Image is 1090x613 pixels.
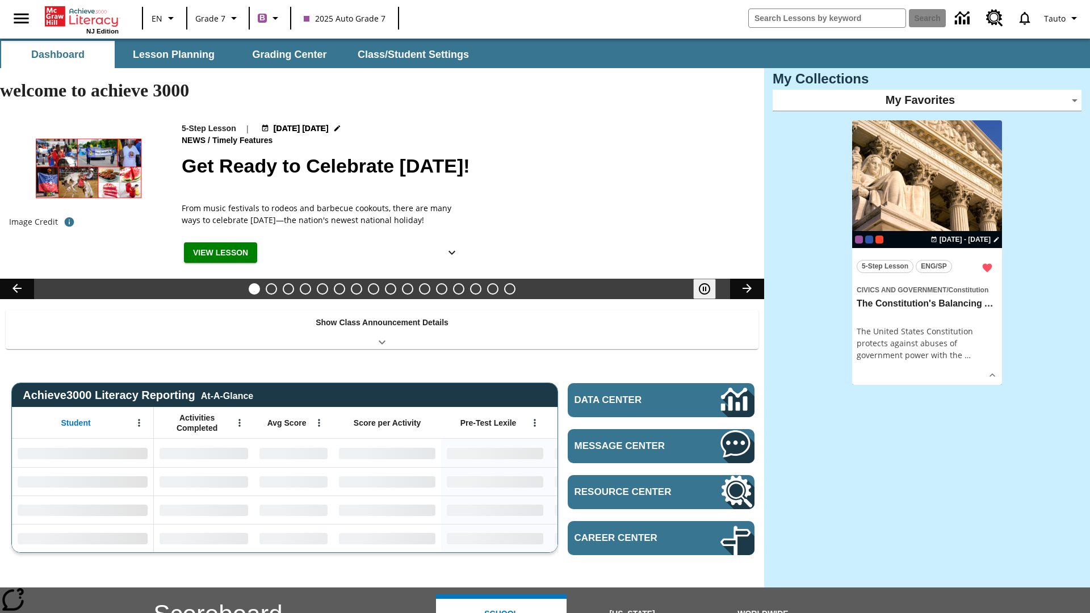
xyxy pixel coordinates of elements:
span: News [182,135,208,147]
div: From music festivals to rodeos and barbecue cookouts, there are many ways to celebrate [DATE]—the... [182,202,466,226]
div: Show Class Announcement Details [6,310,758,349]
a: Notifications [1010,3,1039,33]
h2: Get Ready to Celebrate Juneteenth! [182,152,751,180]
span: 2025 Auto Grade 7 [304,12,385,24]
button: Open side menu [5,2,38,35]
a: Message Center [568,429,754,463]
button: Slide 6 Private! Keep Out! [334,283,345,295]
div: No Data, [254,524,333,552]
button: Slide 10 Fashion Forward in Ancient Rome [402,283,413,295]
span: B [259,11,265,25]
span: / [208,136,210,145]
p: 5-Step Lesson [182,123,236,135]
div: No Data, [549,467,657,496]
button: Slide 16 Point of View [504,283,515,295]
div: No Data, [549,439,657,467]
button: Show Details [984,367,1001,384]
a: Career Center [568,521,754,555]
div: No Data, [154,524,254,552]
img: Photos of red foods and of people celebrating Juneteenth at parades, Opal's Walk, and at a rodeo. [9,123,168,212]
div: No Data, [154,496,254,524]
button: Show Details [441,242,463,263]
button: Aug 18 - Aug 18 Choose Dates [928,234,1002,245]
span: [DATE] - [DATE] [940,234,991,245]
button: Slide 7 The Last Homesteaders [351,283,362,295]
input: search field [749,9,905,27]
span: OL 2025 Auto Grade 8 [865,236,873,243]
div: No Data, [254,439,333,467]
button: ENG/SP [916,260,952,273]
span: | [245,123,250,135]
span: / [946,286,948,294]
button: Grading Center [233,41,346,68]
button: Slide 11 The Invasion of the Free CD [419,283,430,295]
span: Pre-Test Lexile [460,418,517,428]
span: Achieve3000 Literacy Reporting [23,389,253,402]
span: Civics and Government [857,286,946,294]
button: Slide 15 The Constitution's Balancing Act [487,283,498,295]
button: Slide 12 Mixed Practice: Citing Evidence [436,283,447,295]
span: ENG/SP [921,261,946,272]
span: Score per Activity [354,418,421,428]
a: Data Center [948,3,979,34]
button: Profile/Settings [1039,8,1085,28]
div: No Data, [254,496,333,524]
a: Resource Center, Will open in new tab [568,475,754,509]
div: No Data, [549,496,657,524]
span: Test 1 [875,236,883,243]
div: Pause [693,279,727,299]
div: Home [45,4,119,35]
button: Slide 13 Pre-release lesson [453,283,464,295]
span: Career Center [575,532,686,544]
a: Data Center [568,383,754,417]
button: Class/Student Settings [349,41,478,68]
div: The United States Constitution protects against abuses of government power with the [857,325,997,361]
div: At-A-Glance [201,389,253,401]
a: Home [45,5,119,28]
button: Pause [693,279,716,299]
button: Slide 3 Free Returns: A Gain or a Drain? [283,283,294,295]
div: No Data, [154,439,254,467]
button: Open Menu [131,414,148,431]
span: Activities Completed [160,413,234,433]
button: Lesson carousel, Next [730,279,764,299]
span: 5-Step Lesson [862,261,908,272]
h3: The Constitution's Balancing Act [857,298,997,310]
span: Tauto [1044,12,1066,24]
button: Slide 8 Solar Power to the People [368,283,379,295]
span: Data Center [575,394,682,406]
span: Constitution [949,286,989,294]
span: Topic: Civics and Government/Constitution [857,283,997,296]
p: Image Credit [9,216,58,228]
div: No Data, [154,467,254,496]
button: Open Menu [231,414,248,431]
button: View Lesson [184,242,257,263]
button: Language: EN, Select a language [146,8,183,28]
button: Lesson Planning [117,41,230,68]
button: Jul 17 - Jun 30 Choose Dates [259,123,343,135]
button: Slide 5 Cruise Ships: Making Waves [317,283,328,295]
button: Boost Class color is purple. Change class color [253,8,287,28]
button: Remove from Favorites [977,258,997,278]
button: 5-Step Lesson [857,260,913,273]
span: Timely Features [212,135,275,147]
h3: My Collections [773,71,1081,87]
button: Slide 4 Time for Moon Rules? [300,283,311,295]
button: Grade: Grade 7, Select a grade [191,8,245,28]
button: Dashboard [1,41,115,68]
div: No Data, [254,467,333,496]
div: My Favorites [773,90,1081,111]
span: Avg Score [267,418,307,428]
button: Slide 14 Career Lesson [470,283,481,295]
span: Resource Center [575,486,686,498]
div: Current Class [855,236,863,243]
span: NJ Edition [86,28,119,35]
span: EN [152,12,162,24]
span: From music festivals to rodeos and barbecue cookouts, there are many ways to celebrate Juneteenth... [182,202,466,226]
button: Image credit: Top, left to right: Aaron of L.A. Photography/Shutterstock; Aaron of L.A. Photograp... [58,212,81,232]
span: Message Center [575,440,686,452]
span: Student [61,418,91,428]
button: Slide 2 Back On Earth [266,283,277,295]
button: Slide 1 Get Ready to Celebrate Juneteenth! [249,283,260,295]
